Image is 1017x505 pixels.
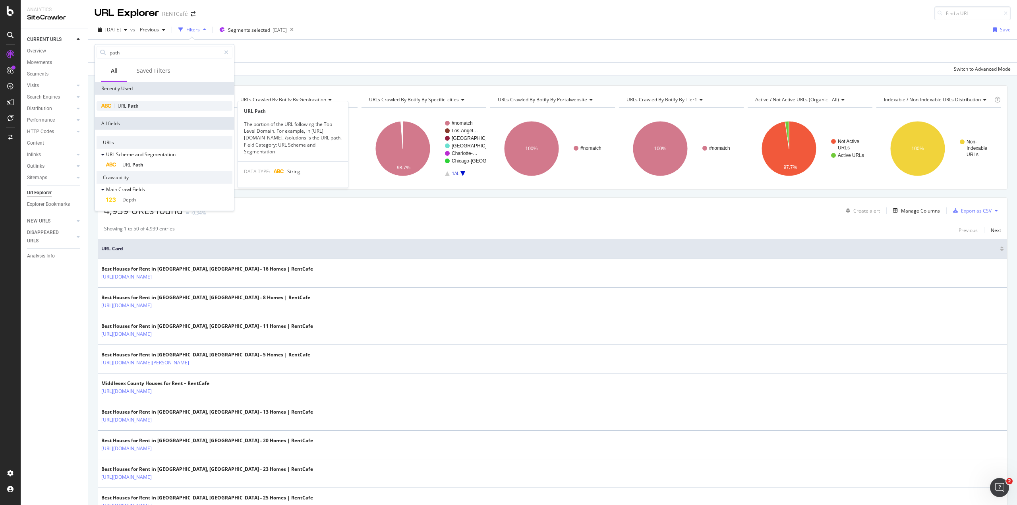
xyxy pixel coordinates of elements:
[990,478,1009,497] iframe: Intercom live chat
[104,225,175,235] div: Showing 1 to 50 of 4,939 entries
[853,207,880,214] div: Create alert
[118,103,128,109] span: URL
[27,162,74,170] a: Outlinks
[95,117,234,130] div: All fields
[101,302,152,310] a: [URL][DOMAIN_NAME]
[27,47,82,55] a: Overview
[911,146,924,151] text: 100%
[101,387,152,395] a: [URL][DOMAIN_NAME]
[1000,26,1011,33] div: Save
[101,416,152,424] a: [URL][DOMAIN_NAME]
[95,82,234,95] div: Recently Used
[27,116,55,124] div: Performance
[238,121,348,155] div: The portion of the URL following the Top Level Domain. For example, in [URL][DOMAIN_NAME], /solut...
[109,46,220,58] input: Search by field name
[27,93,60,101] div: Search Engines
[27,13,81,22] div: SiteCrawler
[27,217,74,225] a: NEW URLS
[580,145,601,151] text: #nomatch
[27,174,74,182] a: Sitemaps
[838,139,859,144] text: Not Active
[954,66,1011,72] div: Switch to Advanced Mode
[105,26,121,33] span: 2025 Aug. 20th
[452,143,556,149] text: [GEOGRAPHIC_DATA]-[GEOGRAPHIC_DATA]/*
[27,189,82,197] a: Url Explorer
[619,114,744,183] svg: A chart.
[244,168,270,175] span: DATA TYPE:
[101,359,189,367] a: [URL][DOMAIN_NAME][PERSON_NAME]
[525,146,538,151] text: 100%
[748,114,872,183] div: A chart.
[101,473,152,481] a: [URL][DOMAIN_NAME]
[128,103,139,109] span: Path
[397,165,410,170] text: 98.7%
[27,151,41,159] div: Inlinks
[452,158,524,164] text: Chicago-[GEOGRAPHIC_DATA]/*
[843,204,880,217] button: Create alert
[369,96,459,103] span: URLs Crawled By Botify By specific_cities
[991,225,1001,235] button: Next
[27,128,74,136] a: HTTP Codes
[111,67,118,75] div: All
[452,151,478,156] text: Charlotte-…
[934,6,1011,20] input: Find a URL
[27,70,48,78] div: Segments
[876,114,1001,183] div: A chart.
[626,96,697,103] span: URLs Crawled By Botify By tier1
[452,128,478,134] text: Los-Angel…
[950,204,992,217] button: Export as CSV
[106,151,116,158] span: URL
[27,189,52,197] div: Url Explorer
[101,380,209,387] div: Middlesex County Houses for Rent – RentCafe
[101,351,310,358] div: Best Houses for Rent in [GEOGRAPHIC_DATA], [GEOGRAPHIC_DATA] - 5 Homes | RentCafe
[27,151,74,159] a: Inlinks
[496,93,608,106] h4: URLs Crawled By Botify By portalwebsite
[101,245,998,252] span: URL Card
[27,139,44,147] div: Content
[27,58,52,67] div: Movements
[175,23,209,36] button: Filters
[625,93,737,106] h4: URLs Crawled By Botify By tier1
[490,114,615,183] svg: A chart.
[137,26,159,33] span: Previous
[27,200,70,209] div: Explorer Bookmarks
[101,265,313,273] div: Best Houses for Rent in [GEOGRAPHIC_DATA], [GEOGRAPHIC_DATA] - 16 Homes | RentCafe
[27,217,50,225] div: NEW URLS
[101,273,152,281] a: [URL][DOMAIN_NAME]
[27,58,82,67] a: Movements
[452,171,458,176] text: 1/4
[838,145,850,151] text: URLs
[1006,478,1013,484] span: 2
[27,35,62,44] div: CURRENT URLS
[890,206,940,215] button: Manage Columns
[27,116,74,124] a: Performance
[27,70,82,78] a: Segments
[27,104,74,113] a: Distribution
[95,6,159,20] div: URL Explorer
[137,23,168,36] button: Previous
[101,330,152,338] a: [URL][DOMAIN_NAME]
[838,153,864,158] text: Active URLs
[145,151,176,158] span: Segmentation
[27,6,81,13] div: Analytics
[27,174,47,182] div: Sitemaps
[901,207,940,214] div: Manage Columns
[191,209,206,216] div: -0.34%
[884,96,981,103] span: Indexable / Non-Indexable URLs distribution
[216,23,287,36] button: Segments selected[DATE]
[959,227,978,234] div: Previous
[362,114,486,183] div: A chart.
[990,23,1011,36] button: Save
[101,494,313,501] div: Best Houses for Rent in [GEOGRAPHIC_DATA], [GEOGRAPHIC_DATA] - 25 Homes | RentCafe
[132,186,145,193] span: Fields
[27,228,74,245] a: DISAPPEARED URLS
[991,227,1001,234] div: Next
[27,35,74,44] a: CURRENT URLS
[951,63,1011,75] button: Switch to Advanced Mode
[116,151,135,158] span: Scheme
[106,186,118,193] span: Main
[130,26,137,33] span: vs
[186,26,200,33] div: Filters
[239,93,350,106] h4: URLs Crawled By Botify By geolocation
